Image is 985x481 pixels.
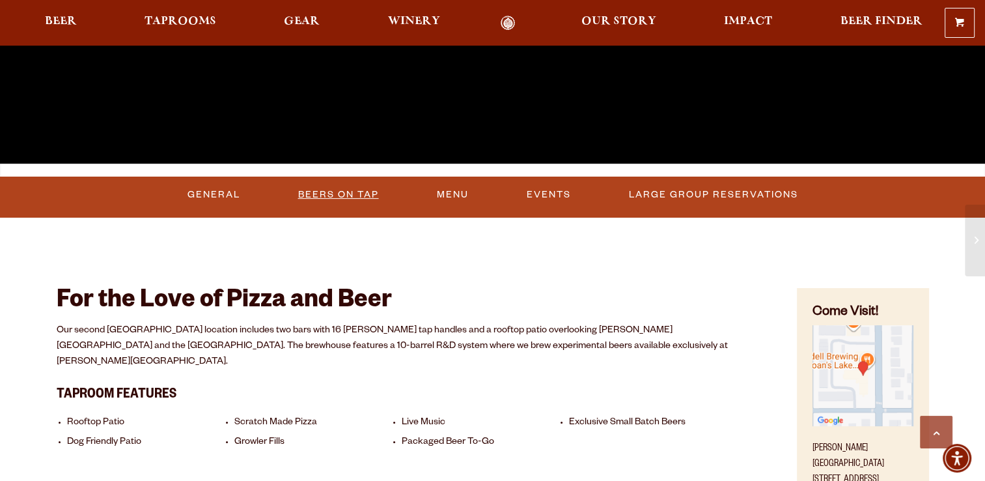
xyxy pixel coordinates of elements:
p: Our second [GEOGRAPHIC_DATA] location includes two bars with 16 [PERSON_NAME] tap handles and a r... [57,323,765,370]
a: Scroll to top [920,416,952,448]
a: Taprooms [136,16,225,31]
a: Events [521,180,576,210]
span: Beer [45,16,77,27]
li: Packaged Beer To-Go [402,437,562,449]
li: Scratch Made Pizza [234,417,395,430]
a: Our Story [573,16,665,31]
a: Beer Finder [831,16,930,31]
a: General [182,180,245,210]
span: Beer Finder [840,16,922,27]
h3: Taproom Features [57,379,765,407]
a: Menu [432,180,474,210]
a: Beers On Tap [293,180,384,210]
span: Winery [388,16,440,27]
li: Exclusive Small Batch Beers [569,417,730,430]
li: Dog Friendly Patio [67,437,228,449]
h2: For the Love of Pizza and Beer [57,288,765,317]
a: Large Group Reservations [624,180,803,210]
span: Taprooms [145,16,216,27]
li: Growler Fills [234,437,395,449]
img: Small thumbnail of location on map [812,325,913,426]
li: Live Music [402,417,562,430]
a: Beer [36,16,85,31]
span: Impact [724,16,772,27]
span: Our Story [581,16,656,27]
a: Impact [715,16,781,31]
li: Rooftop Patio [67,417,228,430]
a: Winery [380,16,449,31]
span: Gear [284,16,320,27]
a: Odell Home [484,16,533,31]
div: Accessibility Menu [943,444,971,473]
a: Gear [275,16,328,31]
h4: Come Visit! [812,304,913,323]
a: Find on Google Maps (opens in a new window) [812,420,913,430]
